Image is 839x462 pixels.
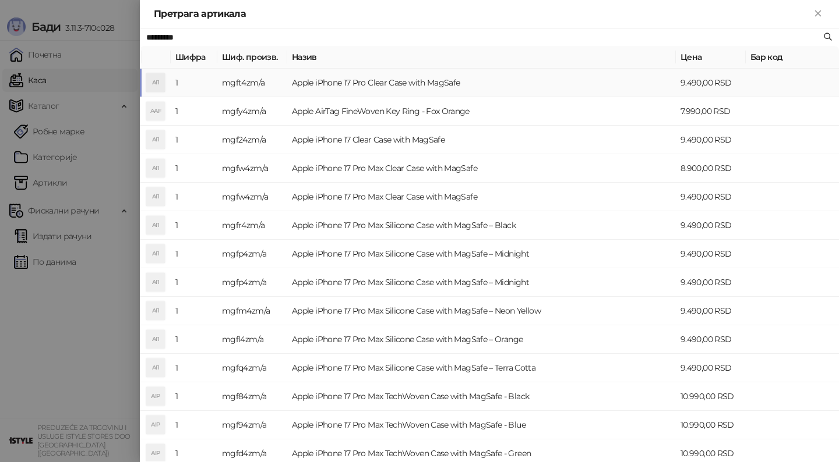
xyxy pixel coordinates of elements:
td: Apple AirTag FineWoven Key Ring - Fox Orange [287,97,676,126]
div: AI1 [146,273,165,292]
td: 9.490,00 RSD [676,325,746,354]
td: 1 [171,297,217,325]
td: 1 [171,183,217,211]
div: AIP [146,415,165,434]
td: mgfy4zm/a [217,97,287,126]
td: 1 [171,97,217,126]
td: Apple iPhone 17 Pro Max Silicone Case with MagSafe – Black [287,211,676,240]
div: AI1 [146,330,165,349]
div: AI1 [146,130,165,149]
td: mgfq4zm/a [217,354,287,382]
td: 7.990,00 RSD [676,97,746,126]
td: 1 [171,240,217,268]
button: Close [811,7,825,21]
td: 1 [171,69,217,97]
div: AI1 [146,216,165,234]
div: Претрага артикала [154,7,811,21]
td: 9.490,00 RSD [676,240,746,268]
td: 1 [171,211,217,240]
td: 9.490,00 RSD [676,268,746,297]
td: 10.990,00 RSD [676,382,746,411]
td: mgfw4zm/a [217,183,287,211]
td: Apple iPhone 17 Pro Max TechWoven Case with MagSafe - Blue [287,411,676,439]
td: 9.490,00 RSD [676,211,746,240]
td: 9.490,00 RSD [676,126,746,154]
td: mgfw4zm/a [217,154,287,183]
td: 9.490,00 RSD [676,69,746,97]
td: 1 [171,325,217,354]
td: mgfp4zm/a [217,268,287,297]
td: mgfl4zm/a [217,325,287,354]
th: Назив [287,46,676,69]
th: Бар код [746,46,839,69]
td: mgfr4zm/a [217,211,287,240]
td: 9.490,00 RSD [676,297,746,325]
td: Apple iPhone 17 Pro Max TechWoven Case with MagSafe - Black [287,382,676,411]
td: 8.900,00 RSD [676,154,746,183]
td: mgfp4zm/a [217,240,287,268]
td: Apple iPhone 17 Pro Max Silicone Case with MagSafe – Neon Yellow [287,297,676,325]
td: Apple iPhone 17 Pro Max Silicone Case with MagSafe – Midnight [287,268,676,297]
td: mgf94zm/a [217,411,287,439]
div: AAF [146,102,165,120]
td: Apple iPhone 17 Pro Max Clear Case with MagSafe [287,154,676,183]
td: mgf24zm/a [217,126,287,154]
th: Шифра [171,46,217,69]
th: Шиф. произв. [217,46,287,69]
div: AI1 [146,358,165,377]
td: 1 [171,126,217,154]
div: AI1 [146,187,165,206]
td: 1 [171,354,217,382]
td: Apple iPhone 17 Pro Max Silicone Case with MagSafe – Midnight [287,240,676,268]
td: 1 [171,382,217,411]
td: 9.490,00 RSD [676,354,746,382]
td: mgft4zm/a [217,69,287,97]
th: Цена [676,46,746,69]
td: 1 [171,268,217,297]
div: AIP [146,387,165,406]
td: 1 [171,411,217,439]
td: Apple iPhone 17 Clear Case with MagSafe [287,126,676,154]
td: 10.990,00 RSD [676,411,746,439]
td: mgfm4zm/a [217,297,287,325]
td: Apple iPhone 17 Pro Max Clear Case with MagSafe [287,183,676,211]
td: mgf84zm/a [217,382,287,411]
td: 1 [171,154,217,183]
td: Apple iPhone 17 Pro Clear Case with MagSafe [287,69,676,97]
td: Apple iPhone 17 Pro Max Silicone Case with MagSafe – Orange [287,325,676,354]
td: Apple iPhone 17 Pro Max Silicone Case with MagSafe – Terra Cotta [287,354,676,382]
div: AI1 [146,73,165,92]
div: AI1 [146,244,165,263]
div: AI1 [146,159,165,177]
div: AI1 [146,301,165,320]
td: 9.490,00 RSD [676,183,746,211]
